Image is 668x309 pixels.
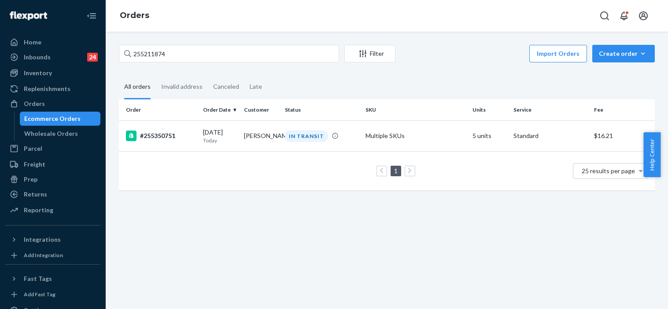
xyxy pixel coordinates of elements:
[5,35,100,49] a: Home
[24,251,63,259] div: Add Integration
[24,99,45,108] div: Orders
[344,45,395,62] button: Filter
[5,203,100,217] a: Reporting
[392,167,399,174] a: Page 1 is your current page
[469,120,510,151] td: 5 units
[113,3,156,29] ol: breadcrumbs
[161,75,203,98] div: Invalid address
[5,50,100,64] a: Inbounds24
[24,160,45,169] div: Freight
[240,120,281,151] td: [PERSON_NAME]
[469,99,510,120] th: Units
[5,172,100,186] a: Prep
[119,45,339,62] input: Search orders
[24,84,70,93] div: Replenishments
[24,129,78,138] div: Wholesale Orders
[24,114,81,123] div: Ecommerce Orders
[24,69,52,77] div: Inventory
[5,66,100,80] a: Inventory
[362,99,469,120] th: SKU
[5,82,100,96] a: Replenishments
[643,132,661,177] button: Help Center
[24,190,47,199] div: Returns
[244,106,278,113] div: Customer
[5,272,100,286] button: Fast Tags
[24,206,53,214] div: Reporting
[5,97,100,111] a: Orders
[592,45,655,62] button: Create order
[5,157,100,171] a: Freight
[513,131,587,140] p: Standard
[213,75,239,98] div: Canceled
[24,53,51,62] div: Inbounds
[5,187,100,201] a: Returns
[529,45,587,62] button: Import Orders
[120,11,149,20] a: Orders
[510,99,590,120] th: Service
[281,99,362,120] th: Status
[635,7,652,25] button: Open account menu
[119,99,199,120] th: Order
[599,49,648,58] div: Create order
[590,120,655,151] td: $16.21
[615,7,633,25] button: Open notifications
[24,144,42,153] div: Parcel
[124,75,151,99] div: All orders
[126,131,196,141] div: #255350751
[362,120,469,151] td: Multiple SKUs
[199,99,240,120] th: Order Date
[20,127,101,141] a: Wholesale Orders
[203,128,237,144] div: [DATE]
[5,250,100,261] a: Add Integration
[5,289,100,300] a: Add Fast Tag
[285,130,328,142] div: IN TRANSIT
[24,235,61,244] div: Integrations
[24,38,41,47] div: Home
[596,7,613,25] button: Open Search Box
[24,274,52,283] div: Fast Tags
[24,175,37,184] div: Prep
[203,137,237,144] p: Today
[5,142,100,156] a: Parcel
[5,233,100,247] button: Integrations
[582,167,635,174] span: 25 results per page
[250,75,262,98] div: Late
[87,53,98,62] div: 24
[345,49,395,58] div: Filter
[20,112,101,126] a: Ecommerce Orders
[10,11,47,20] img: Flexport logo
[590,99,655,120] th: Fee
[24,291,55,298] div: Add Fast Tag
[83,7,100,25] button: Close Navigation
